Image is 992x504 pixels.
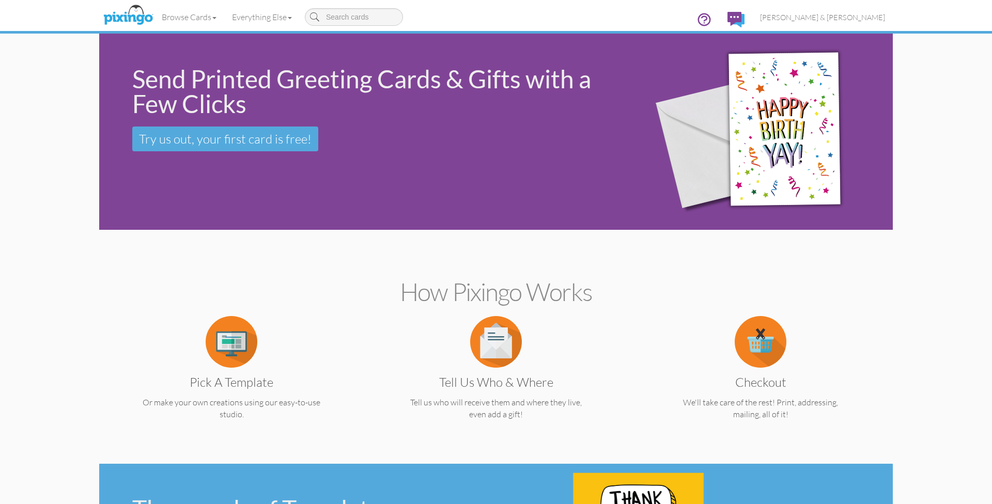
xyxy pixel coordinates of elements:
[206,316,257,368] img: item.alt
[384,336,608,420] a: Tell us Who & Where Tell us who will receive them and where they live, even add a gift!
[637,19,886,245] img: 942c5090-71ba-4bfc-9a92-ca782dcda692.png
[132,127,318,151] a: Try us out, your first card is free!
[117,278,875,306] h2: How Pixingo works
[132,67,620,116] div: Send Printed Greeting Cards & Gifts with a Few Clicks
[119,336,344,420] a: Pick a Template Or make your own creations using our easy-to-use studio.
[224,4,300,30] a: Everything Else
[101,3,156,28] img: pixingo logo
[752,4,893,30] a: [PERSON_NAME] & [PERSON_NAME]
[470,316,522,368] img: item.alt
[392,375,600,389] h3: Tell us Who & Where
[760,13,885,22] span: [PERSON_NAME] & [PERSON_NAME]
[735,316,786,368] img: item.alt
[139,131,312,147] span: Try us out, your first card is free!
[305,8,403,26] input: Search cards
[154,4,224,30] a: Browse Cards
[648,336,873,420] a: Checkout We'll take care of the rest! Print, addressing, mailing, all of it!
[119,397,344,420] p: Or make your own creations using our easy-to-use studio.
[727,12,745,27] img: comments.svg
[384,397,608,420] p: Tell us who will receive them and where they live, even add a gift!
[127,375,336,389] h3: Pick a Template
[656,375,865,389] h3: Checkout
[648,397,873,420] p: We'll take care of the rest! Print, addressing, mailing, all of it!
